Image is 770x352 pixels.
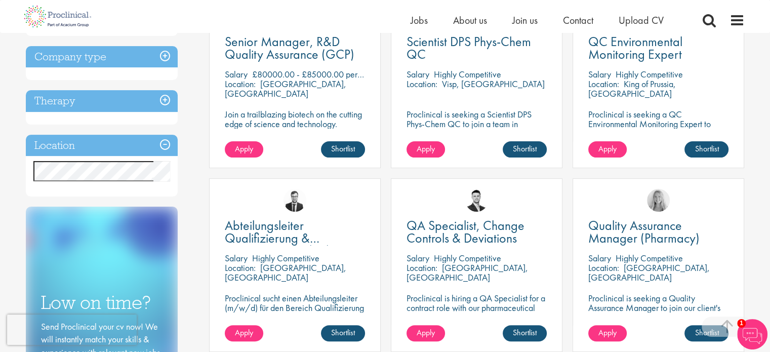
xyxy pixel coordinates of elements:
[563,14,593,27] a: Contact
[598,327,617,338] span: Apply
[235,327,253,338] span: Apply
[442,78,545,90] p: Visp, [GEOGRAPHIC_DATA]
[225,219,365,245] a: Abteilungsleiter Qualifizierung & Kalibrierung (m/w/d)
[41,293,163,312] h3: Low on time?
[225,293,365,341] p: Proclinical sucht einen Abteilungsleiter (m/w/d) für den Bereich Qualifizierung zur Verstärkung d...
[225,262,256,273] span: Location:
[225,262,346,283] p: [GEOGRAPHIC_DATA], [GEOGRAPHIC_DATA]
[588,78,676,99] p: King of Prussia, [GEOGRAPHIC_DATA]
[619,14,664,27] a: Upload CV
[225,325,263,341] a: Apply
[407,33,531,63] span: Scientist DPS Phys-Chem QC
[407,78,437,90] span: Location:
[407,262,437,273] span: Location:
[407,109,547,138] p: Proclinical is seeking a Scientist DPS Phys-Chem QC to join a team in [GEOGRAPHIC_DATA]
[588,325,627,341] a: Apply
[588,68,611,80] span: Salary
[434,252,501,264] p: Highly Competitive
[737,319,767,349] img: Chatbot
[588,35,728,61] a: QC Environmental Monitoring Expert
[417,143,435,154] span: Apply
[616,68,683,80] p: Highly Competitive
[225,109,365,129] p: Join a trailblazing biotech on the cutting edge of science and technology.
[407,68,429,80] span: Salary
[321,141,365,158] a: Shortlist
[588,109,728,148] p: Proclinical is seeking a QC Environmental Monitoring Expert to support quality control operations...
[407,262,528,283] p: [GEOGRAPHIC_DATA], [GEOGRAPHIC_DATA]
[588,293,728,322] p: Proclinical is seeking a Quality Assurance Manager to join our client's team for a contract role.
[407,35,547,61] a: Scientist DPS Phys-Chem QC
[407,217,524,247] span: QA Specialist, Change Controls & Deviations
[235,143,253,154] span: Apply
[588,262,710,283] p: [GEOGRAPHIC_DATA], [GEOGRAPHIC_DATA]
[225,252,248,264] span: Salary
[588,262,619,273] span: Location:
[225,68,248,80] span: Salary
[512,14,538,27] a: Join us
[7,315,137,345] iframe: reCAPTCHA
[26,90,178,112] h3: Therapy
[647,189,670,212] img: Shannon Briggs
[225,78,256,90] span: Location:
[407,325,445,341] a: Apply
[225,33,354,63] span: Senior Manager, R&D Quality Assurance (GCP)
[411,14,428,27] a: Jobs
[417,327,435,338] span: Apply
[225,141,263,158] a: Apply
[225,217,339,259] span: Abteilungsleiter Qualifizierung & Kalibrierung (m/w/d)
[283,189,306,212] img: Antoine Mortiaux
[465,189,488,212] img: Joshua Godden
[434,68,501,80] p: Highly Competitive
[684,325,728,341] a: Shortlist
[407,252,429,264] span: Salary
[737,319,746,328] span: 1
[321,325,365,341] a: Shortlist
[588,33,682,63] span: QC Environmental Monitoring Expert
[407,141,445,158] a: Apply
[26,135,178,157] h3: Location
[588,252,611,264] span: Salary
[684,141,728,158] a: Shortlist
[407,219,547,245] a: QA Specialist, Change Controls & Deviations
[252,252,319,264] p: Highly Competitive
[588,217,700,247] span: Quality Assurance Manager (Pharmacy)
[26,46,178,68] h3: Company type
[503,325,547,341] a: Shortlist
[588,78,619,90] span: Location:
[453,14,487,27] a: About us
[616,252,683,264] p: Highly Competitive
[252,68,382,80] p: £80000.00 - £85000.00 per annum
[588,141,627,158] a: Apply
[598,143,617,154] span: Apply
[503,141,547,158] a: Shortlist
[407,293,547,322] p: Proclinical is hiring a QA Specialist for a contract role with our pharmaceutical client based in...
[225,35,365,61] a: Senior Manager, R&D Quality Assurance (GCP)
[588,219,728,245] a: Quality Assurance Manager (Pharmacy)
[225,78,346,99] p: [GEOGRAPHIC_DATA], [GEOGRAPHIC_DATA]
